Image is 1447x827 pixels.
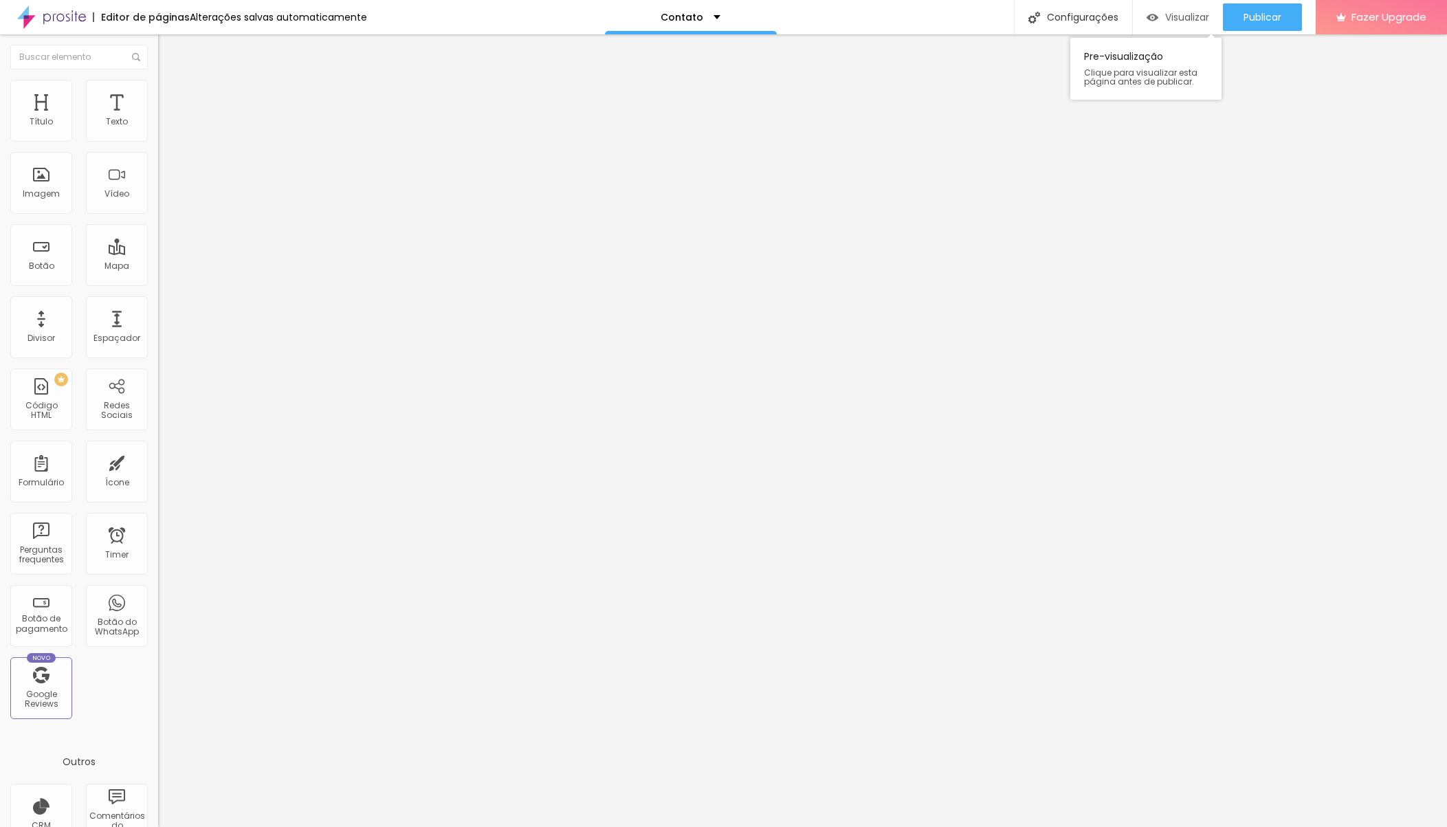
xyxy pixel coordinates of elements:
img: view-1.svg [1147,12,1158,23]
div: Editor de páginas [93,12,190,22]
div: Perguntas frequentes [14,545,68,565]
div: Vídeo [104,189,129,199]
div: Redes Sociais [89,401,144,421]
span: Clique para visualizar esta página antes de publicar. [1084,68,1208,86]
img: Icone [132,53,140,61]
div: Texto [106,117,128,126]
span: Publicar [1244,12,1281,23]
div: Código HTML [14,401,68,421]
span: Visualizar [1165,12,1209,23]
div: Título [30,117,53,126]
div: Botão do WhatsApp [89,617,144,637]
button: Visualizar [1133,3,1223,31]
div: Novo [27,653,56,663]
input: Buscar elemento [10,45,148,69]
img: Icone [1028,12,1040,23]
span: Fazer Upgrade [1351,11,1426,23]
div: Google Reviews [14,690,68,709]
div: Ícone [105,478,129,487]
div: Pre-visualização [1070,38,1222,100]
div: Mapa [104,261,129,271]
div: Divisor [27,333,55,343]
div: Alterações salvas automaticamente [190,12,367,22]
p: Contato [661,12,703,22]
div: Imagem [23,189,60,199]
div: Timer [105,550,129,560]
div: Formulário [19,478,64,487]
div: Espaçador [93,333,140,343]
div: Botão [29,261,54,271]
button: Publicar [1223,3,1302,31]
div: Botão de pagamento [14,614,68,634]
